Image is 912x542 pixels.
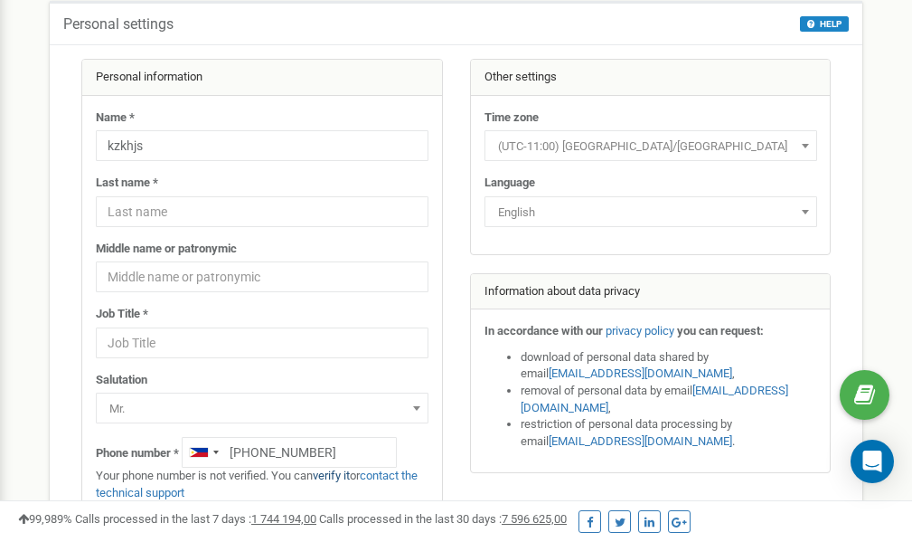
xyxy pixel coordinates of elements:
[96,306,148,323] label: Job Title *
[182,437,397,468] input: +1-800-555-55-55
[96,175,158,192] label: Last name *
[471,274,831,310] div: Information about data privacy
[521,383,817,416] li: removal of personal data by email ,
[484,196,817,227] span: English
[96,241,237,258] label: Middle name or patronymic
[521,416,817,450] li: restriction of personal data processing by email .
[96,372,147,389] label: Salutation
[484,324,603,338] strong: In accordance with our
[319,512,567,526] span: Calls processed in the last 30 days :
[82,60,442,96] div: Personal information
[851,440,894,483] div: Open Intercom Messenger
[63,16,174,33] h5: Personal settings
[96,109,135,127] label: Name *
[484,130,817,161] span: (UTC-11:00) Pacific/Midway
[471,60,831,96] div: Other settings
[96,445,179,462] label: Phone number *
[313,469,350,482] a: verify it
[96,393,428,423] span: Mr.
[677,324,764,338] strong: you can request:
[18,512,72,526] span: 99,989%
[251,512,316,526] u: 1 744 194,00
[491,134,811,159] span: (UTC-11:00) Pacific/Midway
[484,109,539,127] label: Time zone
[183,438,224,467] div: Telephone country code
[491,200,811,225] span: English
[102,396,422,422] span: Mr.
[800,16,849,32] button: HELP
[521,384,788,414] a: [EMAIL_ADDRESS][DOMAIN_NAME]
[549,434,732,448] a: [EMAIL_ADDRESS][DOMAIN_NAME]
[75,512,316,526] span: Calls processed in the last 7 days :
[502,512,567,526] u: 7 596 625,00
[484,175,535,192] label: Language
[96,196,428,227] input: Last name
[96,261,428,292] input: Middle name or patronymic
[96,130,428,161] input: Name
[521,349,817,383] li: download of personal data shared by email ,
[96,468,428,501] p: Your phone number is not verified. You can or
[96,469,418,499] a: contact the technical support
[606,324,674,338] a: privacy policy
[549,366,732,380] a: [EMAIL_ADDRESS][DOMAIN_NAME]
[96,328,428,358] input: Job Title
